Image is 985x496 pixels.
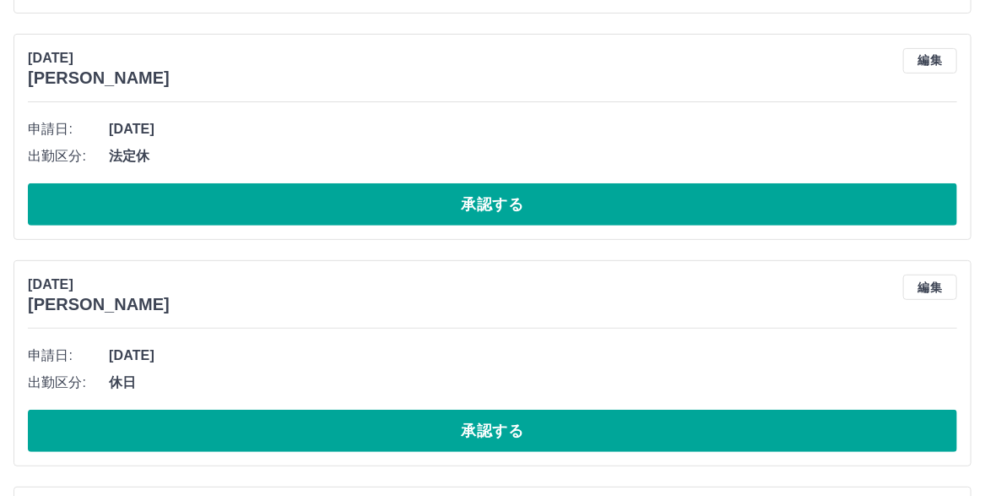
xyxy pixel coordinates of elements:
h3: [PERSON_NAME] [28,295,170,314]
h3: [PERSON_NAME] [28,68,170,88]
span: 休日 [109,373,957,393]
span: 出勤区分: [28,146,109,166]
button: 編集 [903,275,957,300]
button: 承認する [28,183,957,226]
span: 申請日: [28,119,109,139]
p: [DATE] [28,275,170,295]
button: 編集 [903,48,957,74]
span: 出勤区分: [28,373,109,393]
span: 申請日: [28,346,109,366]
span: [DATE] [109,119,957,139]
button: 承認する [28,410,957,452]
p: [DATE] [28,48,170,68]
span: 法定休 [109,146,957,166]
span: [DATE] [109,346,957,366]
